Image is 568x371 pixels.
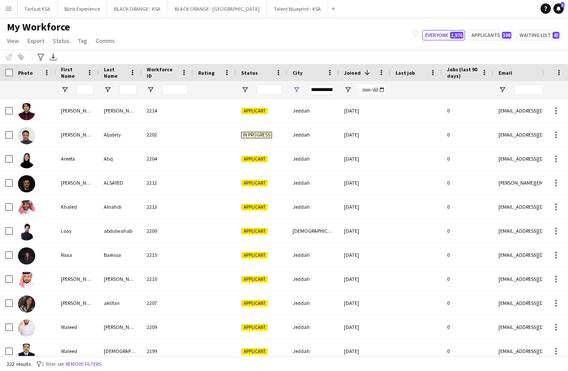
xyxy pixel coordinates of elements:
div: [PERSON_NAME] [99,315,142,339]
button: Open Filter Menu [293,86,300,94]
span: Status [53,37,69,45]
span: Applicant [241,156,268,162]
div: [DATE] [339,219,390,243]
span: Rating [198,70,215,76]
span: Applicant [241,276,268,283]
a: 3 [553,3,564,14]
span: Tag [78,37,87,45]
div: [DATE] [339,147,390,170]
div: [DATE] [339,123,390,146]
div: Jeddah [287,99,339,122]
div: [DATE] [339,243,390,267]
button: BLACK ORANGE - [GEOGRAPHIC_DATA] [168,0,267,17]
a: Comms [92,35,118,46]
div: 0 [442,339,493,363]
div: [PERSON_NAME] [56,99,99,122]
img: Anas Aljabrty [18,127,35,144]
input: Status Filter Input [257,85,282,95]
span: Export [27,37,44,45]
div: Jeddah [287,243,339,267]
div: [DATE] [339,171,390,195]
button: Remove filters [64,359,103,369]
div: Baeissa [99,243,142,267]
div: Waleed [56,339,99,363]
div: [PERSON_NAME] [56,267,99,291]
div: [PERSON_NAME] [56,171,99,195]
span: Applicant [241,252,268,258]
div: 2199 [142,339,193,363]
div: [DATE] [339,267,390,291]
div: Jeddah [287,195,339,219]
span: Applicant [241,108,268,114]
div: 0 [442,99,493,122]
a: Tag [75,35,91,46]
div: 0 [442,291,493,315]
span: 398 [502,32,511,39]
div: [PERSON_NAME] [99,267,142,291]
div: Waleed [56,315,99,339]
button: Blink Experience [57,0,107,17]
button: Tarfaat KSA [18,0,57,17]
img: Saleh Bin Qursain [18,271,35,289]
div: 2212 [142,171,193,195]
img: Loay abdulwahab [18,223,35,240]
div: Jeddah [287,171,339,195]
div: 0 [442,195,493,219]
div: 2204 [142,147,193,170]
button: Open Filter Menu [344,86,352,94]
app-action-btn: Advanced filters [36,52,46,62]
a: Status [49,35,73,46]
app-action-btn: Export XLSX [48,52,58,62]
button: Waiting list43 [517,30,561,40]
button: Open Filter Menu [104,86,112,94]
span: First Name [61,66,83,79]
button: Open Filter Menu [61,86,69,94]
div: Atiq [99,147,142,170]
div: [DEMOGRAPHIC_DATA] [287,219,339,243]
div: Loay [56,219,99,243]
span: Status [241,70,258,76]
div: 2200 [142,219,193,243]
img: Roaa Baeissa [18,247,35,265]
span: View [7,37,19,45]
img: sally aktifan [18,295,35,313]
span: Applicant [241,348,268,355]
span: Last Name [104,66,126,79]
input: Last Name Filter Input [119,85,136,95]
div: [PERSON_NAME] [56,123,99,146]
span: Applicant [241,204,268,210]
div: [DATE] [339,291,390,315]
span: Applicant [241,324,268,331]
div: 2213 [142,195,193,219]
span: Joined [344,70,361,76]
div: 2210 [142,267,193,291]
span: 43 [553,32,559,39]
div: Jeddah [287,147,339,170]
div: [DATE] [339,99,390,122]
span: 1,976 [450,32,463,39]
span: Comms [96,37,115,45]
a: Export [24,35,48,46]
button: BLACK ORANGE - KSA [107,0,168,17]
div: Khaled [56,195,99,219]
div: [PERSON_NAME] [56,291,99,315]
div: ALSAYED [99,171,142,195]
div: 2209 [142,315,193,339]
div: Alnahdi [99,195,142,219]
img: Waleed Mahdi [18,344,35,361]
input: First Name Filter Input [76,85,94,95]
div: [DATE] [339,315,390,339]
img: Afnan Mohammed NaseerUddin [18,103,35,120]
img: Khaled Alnahdi [18,199,35,216]
img: Areefa Atiq [18,151,35,168]
div: Areefa [56,147,99,170]
div: 0 [442,315,493,339]
a: View [3,35,22,46]
span: Photo [18,70,33,76]
div: 0 [442,123,493,146]
span: Applicant [241,300,268,307]
span: 1 filter set [42,361,64,367]
span: Applicant [241,180,268,186]
div: abdulwahab [99,219,142,243]
img: Eyad ALSAYED [18,175,35,192]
